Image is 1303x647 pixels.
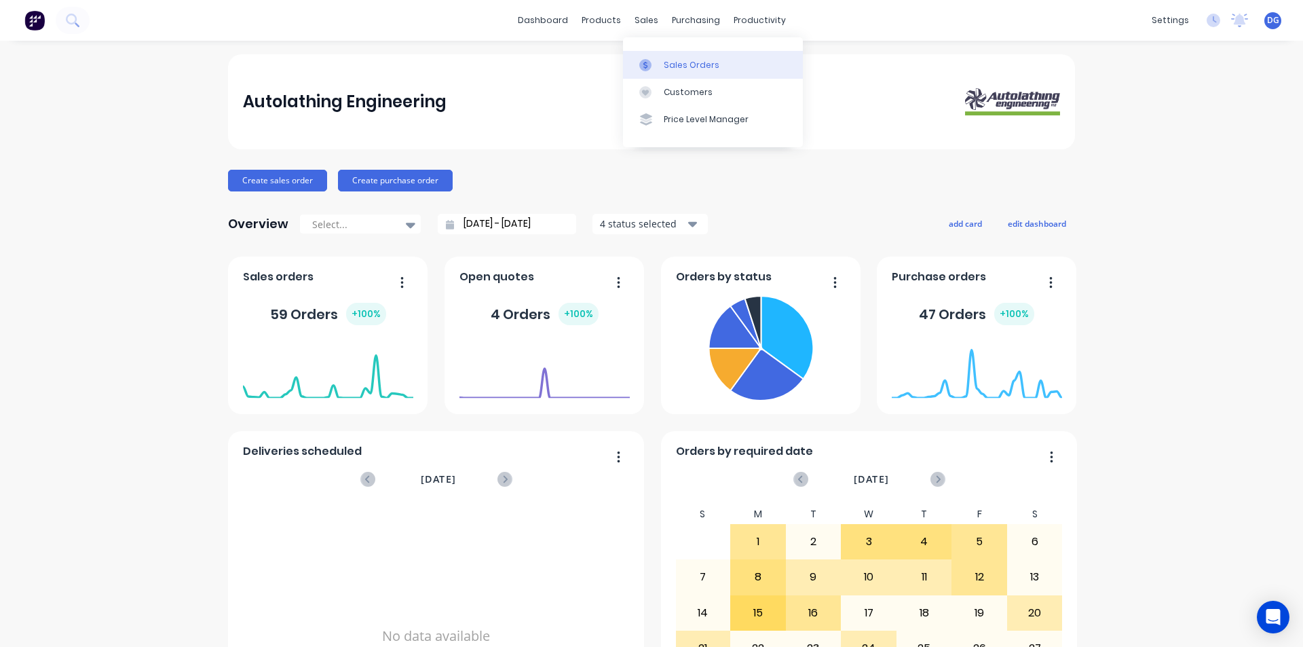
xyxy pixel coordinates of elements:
[731,596,785,630] div: 15
[730,504,786,524] div: M
[842,525,896,559] div: 3
[897,525,951,559] div: 4
[731,560,785,594] div: 8
[459,269,534,285] span: Open quotes
[575,10,628,31] div: products
[952,560,1006,594] div: 12
[511,10,575,31] a: dashboard
[854,472,889,487] span: [DATE]
[623,79,803,106] a: Customers
[897,560,951,594] div: 11
[952,525,1006,559] div: 5
[675,504,731,524] div: S
[676,560,730,594] div: 7
[1267,14,1279,26] span: DG
[1257,601,1289,633] div: Open Intercom Messenger
[892,269,986,285] span: Purchase orders
[676,596,730,630] div: 14
[623,51,803,78] a: Sales Orders
[994,303,1034,325] div: + 100 %
[1008,560,1062,594] div: 13
[787,525,841,559] div: 2
[842,560,896,594] div: 10
[731,525,785,559] div: 1
[664,86,713,98] div: Customers
[665,10,727,31] div: purchasing
[952,596,1006,630] div: 19
[24,10,45,31] img: Factory
[897,596,951,630] div: 18
[786,504,842,524] div: T
[1008,525,1062,559] div: 6
[842,596,896,630] div: 17
[243,269,314,285] span: Sales orders
[1008,596,1062,630] div: 20
[999,215,1075,232] button: edit dashboard
[1007,504,1063,524] div: S
[628,10,665,31] div: sales
[270,303,386,325] div: 59 Orders
[896,504,952,524] div: T
[676,269,772,285] span: Orders by status
[951,504,1007,524] div: F
[965,88,1060,116] img: Autolathing Engineering
[228,170,327,191] button: Create sales order
[559,303,599,325] div: + 100 %
[787,560,841,594] div: 9
[664,113,749,126] div: Price Level Manager
[841,504,896,524] div: W
[664,59,719,71] div: Sales Orders
[1145,10,1196,31] div: settings
[338,170,453,191] button: Create purchase order
[243,88,447,115] div: Autolathing Engineering
[676,443,813,460] span: Orders by required date
[727,10,793,31] div: productivity
[940,215,991,232] button: add card
[346,303,386,325] div: + 100 %
[623,106,803,133] a: Price Level Manager
[919,303,1034,325] div: 47 Orders
[228,210,288,238] div: Overview
[421,472,456,487] span: [DATE]
[600,217,685,231] div: 4 status selected
[491,303,599,325] div: 4 Orders
[787,596,841,630] div: 16
[592,214,708,234] button: 4 status selected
